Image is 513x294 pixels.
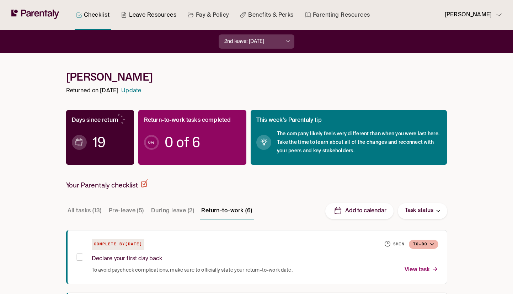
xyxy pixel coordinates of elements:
[277,130,442,155] span: The company likely feels very different than when you were last here. Take the time to learn abou...
[256,116,322,125] p: This week’s Parentaly tip
[219,34,294,49] button: 2nd leave: [DATE]
[345,207,386,215] p: Add to calendar
[409,240,438,249] button: To-do
[150,202,196,219] button: During leave (2)
[405,265,438,275] p: View task
[66,202,255,219] div: Task stage tabs
[405,206,433,216] p: Task status
[224,38,264,45] p: 2nd leave: [DATE]
[200,202,253,219] button: Return-to-work (6)
[144,116,231,125] p: Return-to-work tasks completed
[92,267,293,274] span: To avoid paycheck complications, make sure to officially state your return-to-work date.
[92,139,106,146] span: 19
[325,203,394,219] button: Add to calendar
[92,239,144,250] h6: Complete by [DATE]
[107,202,145,219] button: Pre-leave (5)
[72,116,118,125] p: Days since return
[66,70,447,83] h1: [PERSON_NAME]
[398,203,447,219] button: Task status
[66,86,119,96] p: Returned on [DATE]
[393,241,405,247] h6: 5 min
[92,254,162,264] p: Declare your first day back
[445,10,492,20] p: [PERSON_NAME]
[66,179,148,190] h2: Your Parentaly checklist
[121,86,141,96] a: Update
[66,202,103,219] button: All tasks (13)
[165,139,200,146] span: 0 of 6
